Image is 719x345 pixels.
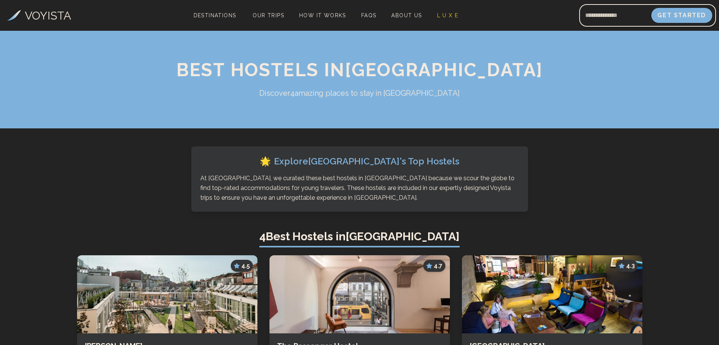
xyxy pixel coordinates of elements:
span: Our Trips [253,12,284,18]
span: 🌟 [260,155,271,167]
img: The Passenger Hostel - Top rated hostel in Porto [269,255,450,333]
button: Get Started [651,8,712,23]
h2: Explore [GEOGRAPHIC_DATA] 's Top Hostels [200,155,519,167]
span: How It Works [299,12,346,18]
a: How It Works [296,10,349,21]
span: 4.3 [626,261,635,270]
a: Our Trips [250,10,287,21]
p: At [GEOGRAPHIC_DATA], we curated these best hostels in [GEOGRAPHIC_DATA] because we scour the glo... [200,173,519,203]
img: Voyista Logo [7,10,21,21]
a: FAQs [358,10,380,21]
img: Selina Porto - Top rated hostel in Porto [77,255,257,333]
span: L U X E [437,12,459,18]
img: Nice Way Porto Hostel - Top rated hostel in Porto [462,255,642,333]
span: 4 Best Hostels in [GEOGRAPHIC_DATA] [259,230,460,247]
a: About Us [388,10,425,21]
span: Destinations [191,9,239,32]
span: About Us [391,12,422,18]
span: FAQs [361,12,377,18]
a: VOYISTA [7,7,71,24]
p: Discover 4 amazing places to stay in [GEOGRAPHIC_DATA] [215,88,504,98]
a: L U X E [434,10,462,21]
span: 4.5 [241,261,250,270]
h3: VOYISTA [25,7,71,24]
span: 4.7 [434,261,442,270]
input: Email address [579,6,651,24]
h1: Best Hostels in [GEOGRAPHIC_DATA] [71,61,648,79]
